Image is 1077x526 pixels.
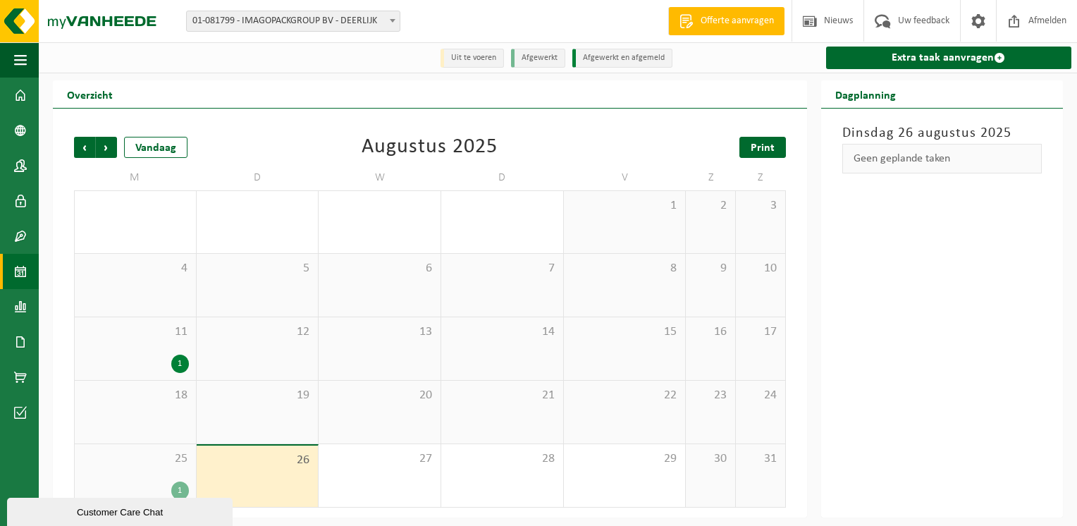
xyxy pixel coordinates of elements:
span: 2 [693,198,728,214]
span: 28 [448,451,556,467]
span: Print [751,142,775,154]
span: 11 [82,324,189,340]
span: 14 [448,324,556,340]
span: 1 [571,198,679,214]
span: 01-081799 - IMAGOPACKGROUP BV - DEERLIJK [186,11,400,32]
span: Offerte aanvragen [697,14,777,28]
span: 6 [326,261,433,276]
li: Afgewerkt en afgemeld [572,49,672,68]
span: 3 [743,198,778,214]
span: 9 [693,261,728,276]
span: 15 [571,324,679,340]
iframe: chat widget [7,495,235,526]
h2: Overzicht [53,80,127,108]
span: 19 [204,388,312,403]
span: 4 [82,261,189,276]
span: 16 [693,324,728,340]
div: Geen geplande taken [842,144,1042,173]
div: 1 [171,482,189,500]
span: 21 [448,388,556,403]
div: 1 [171,355,189,373]
span: 27 [326,451,433,467]
h2: Dagplanning [821,80,910,108]
span: 29 [571,451,679,467]
span: 25 [82,451,189,467]
span: 20 [326,388,433,403]
span: 12 [204,324,312,340]
span: 5 [204,261,312,276]
td: D [197,165,319,190]
span: 7 [448,261,556,276]
span: 8 [571,261,679,276]
span: 13 [326,324,433,340]
a: Offerte aanvragen [668,7,784,35]
td: W [319,165,441,190]
span: Vorige [74,137,95,158]
span: 31 [743,451,778,467]
span: 22 [571,388,679,403]
td: M [74,165,197,190]
h3: Dinsdag 26 augustus 2025 [842,123,1042,144]
td: Z [736,165,786,190]
div: Vandaag [124,137,187,158]
td: V [564,165,687,190]
span: 17 [743,324,778,340]
td: D [441,165,564,190]
span: 30 [693,451,728,467]
span: 26 [204,453,312,468]
li: Afgewerkt [511,49,565,68]
span: 23 [693,388,728,403]
span: 01-081799 - IMAGOPACKGROUP BV - DEERLIJK [187,11,400,31]
div: Augustus 2025 [362,137,498,158]
td: Z [686,165,736,190]
li: Uit te voeren [441,49,504,68]
span: 10 [743,261,778,276]
a: Print [739,137,786,158]
span: Volgende [96,137,117,158]
span: 18 [82,388,189,403]
a: Extra taak aanvragen [826,47,1071,69]
span: 24 [743,388,778,403]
